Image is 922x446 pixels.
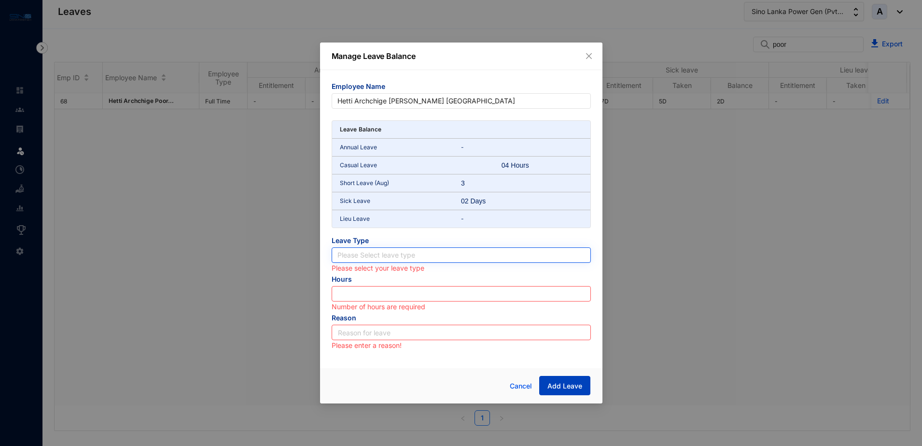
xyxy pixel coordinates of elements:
div: Please select your leave type [332,263,591,273]
div: 04 Hours [502,160,542,170]
p: - [461,143,583,152]
span: Cancel [510,381,532,391]
div: 3 [461,178,502,188]
span: Hours [332,274,591,286]
button: Close [584,51,594,61]
p: Manage Leave Balance [332,50,591,62]
div: Please enter a reason! [332,340,591,351]
div: Number of hours are required [332,302,591,312]
button: Add Leave [539,376,590,395]
p: Lieu Leave [340,214,461,224]
p: Annual Leave [340,143,461,152]
input: Reason for leave [332,325,591,340]
p: Leave Balance [340,125,382,134]
p: Sick Leave [340,196,461,206]
div: 02 Days [461,196,502,206]
span: close [585,52,593,60]
span: Add Leave [547,381,582,391]
p: Short Leave (Aug) [340,178,461,188]
span: Reason [332,313,591,325]
button: Cancel [503,376,539,396]
span: Hetti Archchige Poorni Madhuthisari [337,94,585,108]
span: Employee Name [332,82,591,93]
p: Casual Leave [340,160,461,170]
p: - [461,214,583,224]
span: Leave Type [332,236,591,247]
